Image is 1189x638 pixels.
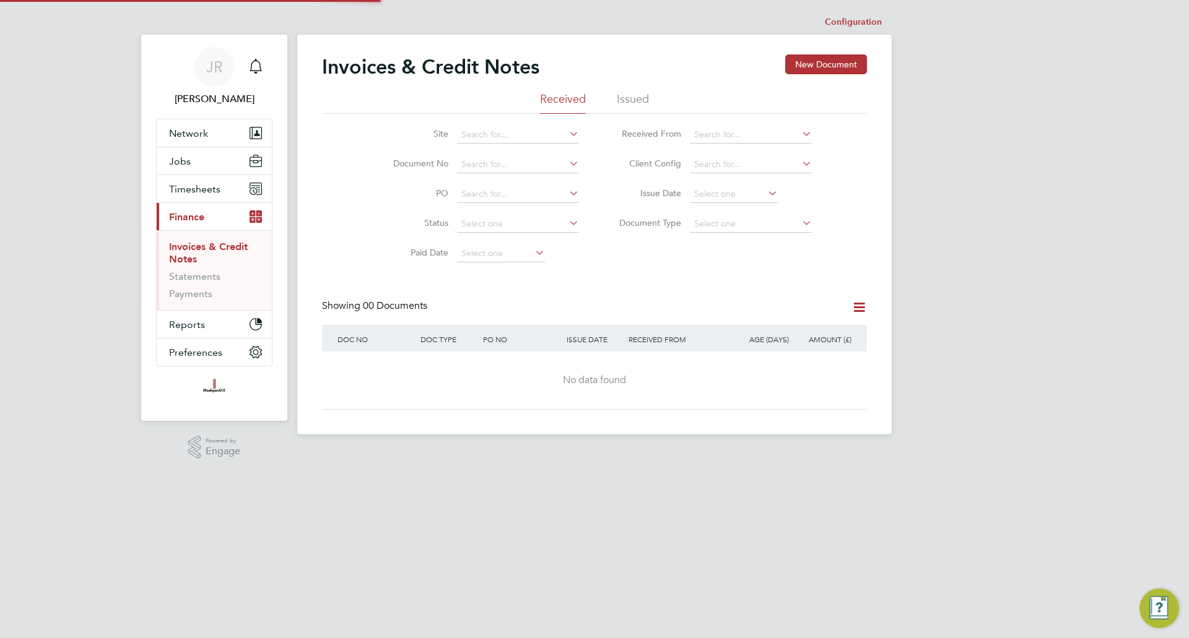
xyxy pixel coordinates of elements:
input: Select one [690,215,812,233]
div: ISSUE DATE [564,325,626,353]
li: Issued [617,92,649,114]
input: Search for... [457,186,579,203]
input: Select one [690,186,778,203]
label: Document No [377,158,448,169]
span: Network [169,127,208,139]
div: No data found [334,374,855,387]
input: Select one [457,245,545,262]
span: Timesheets [169,183,220,195]
a: Powered byEngage [188,436,241,459]
span: Reports [169,319,205,330]
button: New Document [785,54,867,74]
a: Payments [169,288,212,300]
button: Reports [157,311,272,338]
span: Preferences [169,347,222,358]
div: Showing [322,300,430,313]
div: DOC TYPE [417,325,480,353]
a: JR[PERSON_NAME] [156,47,272,106]
input: Search for... [457,126,579,144]
input: Search for... [690,126,812,144]
input: Search for... [690,156,812,173]
div: AMOUNT (£) [792,325,855,353]
div: DOC NO [334,325,417,353]
label: Client Config [610,158,681,169]
button: Jobs [157,147,272,175]
label: Paid Date [377,247,448,258]
div: Finance [157,230,272,310]
a: Invoices & Credit Notes [169,241,248,265]
input: Search for... [457,156,579,173]
div: RECEIVED FROM [625,325,730,353]
nav: Main navigation [141,35,287,421]
li: Configuration [825,10,882,35]
span: 00 Documents [363,300,427,312]
li: Received [540,92,586,114]
span: Jobs [169,155,191,167]
button: Finance [157,203,272,230]
button: Engage Resource Center [1139,588,1179,628]
button: Preferences [157,338,272,366]
input: Select one [457,215,579,233]
img: madigangill-logo-retina.png [200,379,228,399]
div: AGE (DAYS) [730,325,792,353]
label: Document Type [610,217,681,228]
div: PO NO [480,325,563,353]
label: Site [377,128,448,139]
a: Go to home page [156,379,272,399]
span: Jamie Rouse [156,92,272,106]
label: Issue Date [610,188,681,199]
label: PO [377,188,448,199]
span: Finance [169,211,204,223]
h2: Invoices & Credit Notes [322,54,539,79]
label: Status [377,217,448,228]
a: Statements [169,270,220,282]
label: Received From [610,128,681,139]
span: Powered by [206,436,240,446]
button: Timesheets [157,175,272,202]
button: Network [157,119,272,147]
span: Engage [206,446,240,457]
span: JR [206,59,223,75]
